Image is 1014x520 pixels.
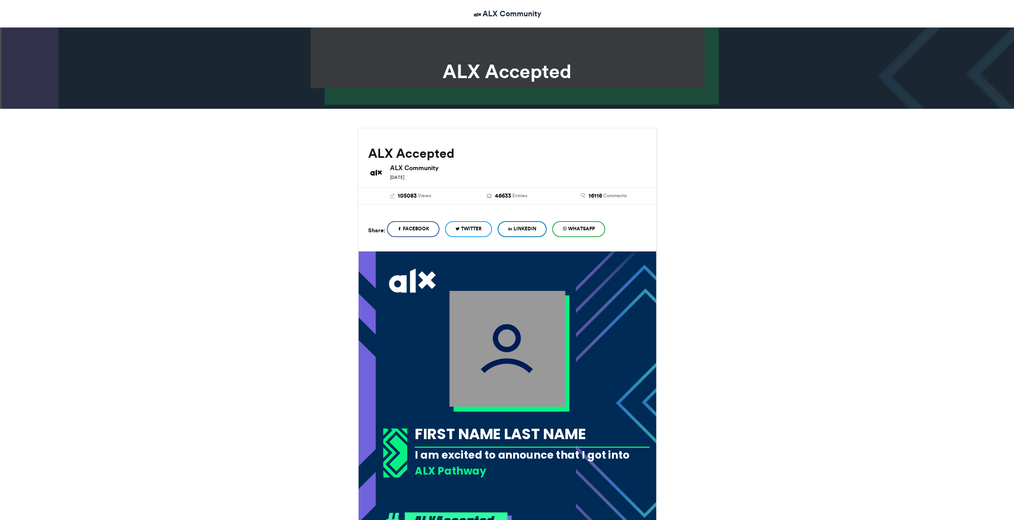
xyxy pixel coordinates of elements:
[368,165,384,181] img: ALX Community
[495,192,511,200] span: 46633
[465,192,549,200] a: 46633 Entries
[445,221,492,237] a: Twitter
[368,225,385,235] h5: Share:
[415,447,649,477] div: I am excited to announce that I got into the
[461,225,482,232] span: Twitter
[512,192,527,199] span: Entries
[368,192,453,200] a: 105083 Views
[568,225,595,232] span: WhatsApp
[588,192,602,200] span: 16116
[390,175,404,180] small: [DATE]
[415,463,649,478] div: ALX Pathway
[415,424,649,444] div: FIRST NAME LAST NAME
[286,62,728,81] h1: ALX Accepted
[398,192,417,200] span: 105083
[552,221,605,237] a: WhatsApp
[368,146,646,161] h2: ALX Accepted
[383,428,407,478] img: 1718367053.733-03abb1a83a9aadad37b12c69bdb0dc1c60dcbf83.png
[387,221,439,237] a: Facebook
[561,192,646,200] a: 16116 Comments
[403,225,429,232] span: Facebook
[473,8,541,20] a: ALX Community
[498,221,547,237] a: LinkedIn
[603,192,627,199] span: Comments
[449,291,565,407] img: user_filled.png
[418,192,431,199] span: Views
[473,10,482,20] img: ALX Community
[390,165,646,171] h6: ALX Community
[514,225,536,232] span: LinkedIn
